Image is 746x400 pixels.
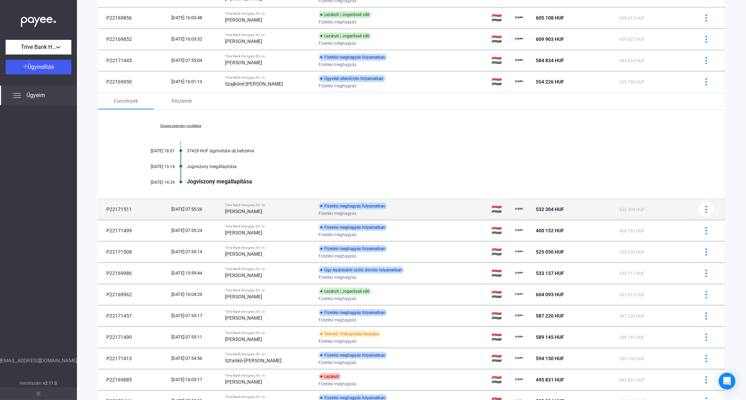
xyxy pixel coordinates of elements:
[319,203,387,210] div: Fizetési meghagyás folyamatban
[619,58,645,63] span: 584 834 HUF
[699,53,713,68] button: more-blue
[489,220,512,241] td: 🇭🇺
[489,241,512,262] td: 🇭🇺
[225,267,313,271] div: Trive Bank Hungary Zrt. vs
[319,60,356,69] span: Fizetési meghagyás
[619,37,645,42] span: 609 807 HUF
[536,15,564,21] span: 605 108 HUF
[225,352,313,356] div: Trive Bank Hungary Zrt. vs
[699,287,713,302] button: more-blue
[703,36,710,43] img: more-blue
[319,380,356,388] span: Fizetési meghagyás
[319,252,356,260] span: Fizetési meghagyás
[171,14,219,21] div: [DATE] 16:03:48
[699,223,713,238] button: more-blue
[515,226,524,235] img: payee-logo
[703,376,710,384] img: more-blue
[703,270,710,277] img: more-blue
[536,249,564,255] span: 525 050 HUF
[225,60,262,65] strong: [PERSON_NAME]
[489,369,512,390] td: 🇭🇺
[225,310,313,314] div: Trive Bank Hungary Zrt. vs
[703,248,710,256] img: more-blue
[98,241,169,262] td: P22171508
[703,227,710,234] img: more-blue
[23,64,28,69] img: plus-white.svg
[225,209,262,214] strong: [PERSON_NAME]
[225,272,262,278] strong: [PERSON_NAME]
[515,354,524,363] img: payee-logo
[319,32,371,39] div: Lezárult | Jogerőssé vált
[536,270,564,276] span: 533 137 HUF
[703,78,710,86] img: more-blue
[703,57,710,64] img: more-blue
[319,54,387,61] div: Fizetési meghagyás folyamatban
[536,356,564,361] span: 594 150 HUF
[489,29,512,50] td: 🇭🇺
[536,58,564,63] span: 584 834 HUF
[489,71,512,92] td: 🇭🇺
[225,33,313,37] div: Trive Bank Hungary Zrt. vs
[43,381,57,386] strong: v2.11.0
[515,333,524,341] img: payee-logo
[171,270,219,277] div: [DATE] 15:59:44
[171,227,219,234] div: [DATE] 07:55:24
[619,356,645,361] span: 594 150 HUF
[489,263,512,284] td: 🇭🇺
[619,378,645,383] span: 495 831 HUF
[225,315,262,321] strong: [PERSON_NAME]
[225,336,262,342] strong: [PERSON_NAME]
[28,64,54,70] span: Ügyindítás
[171,312,219,319] div: [DATE] 07:55:17
[98,71,169,92] td: P22169950
[319,75,385,82] div: Ügyvédi ellenőrzés folyamatban
[319,309,387,316] div: Fizetési meghagyás folyamatban
[171,206,219,213] div: [DATE] 07:55:26
[225,75,313,80] div: Trive Bank Hungary Zrt. vs
[225,331,313,335] div: Trive Bank Hungary Zrt. vs
[536,206,564,212] span: 532 304 HUF
[225,251,262,257] strong: [PERSON_NAME]
[171,57,219,64] div: [DATE] 07:55:04
[171,78,219,85] div: [DATE] 16:01:13
[515,269,524,277] img: payee-logo
[703,14,710,22] img: more-blue
[536,377,564,383] span: 495 831 HUF
[225,38,262,44] strong: [PERSON_NAME]
[515,290,524,299] img: payee-logo
[225,373,313,378] div: Trive Bank Hungary Zrt. vs
[319,245,387,252] div: Fizetési meghagyás folyamatban
[489,199,512,220] td: 🇭🇺
[225,379,262,385] strong: [PERSON_NAME]
[98,263,169,284] td: P22169986
[171,355,219,362] div: [DATE] 07:54:56
[6,40,71,54] button: Trive Bank Hungary Zrt.
[515,78,524,86] img: payee-logo
[171,248,219,255] div: [DATE] 07:55:14
[21,13,56,27] img: white-payee-white-dot.svg
[319,82,356,90] span: Fizetési meghagyás
[98,50,169,71] td: P22171445
[619,16,645,21] span: 605 013 HUF
[98,284,169,305] td: P22169962
[187,164,690,169] div: Jogviszony megállapítása
[171,36,219,43] div: [DATE] 16:03:32
[619,335,645,340] span: 589 145 HUF
[619,250,645,255] span: 525 050 HUF
[225,81,283,87] strong: Szajkóné [PERSON_NAME]
[319,224,387,231] div: Fizetési meghagyás folyamatban
[319,294,356,303] span: Fizetési meghagyás
[225,54,313,58] div: Trive Bank Hungary Zrt. vs
[489,348,512,369] td: 🇭🇺
[133,164,175,169] div: [DATE] 15:14
[171,376,219,383] div: [DATE] 16:03:17
[489,50,512,71] td: 🇭🇺
[619,292,645,297] span: 603 613 HUF
[489,327,512,348] td: 🇭🇺
[225,294,262,299] strong: [PERSON_NAME]
[133,124,229,128] a: Összes esemény mutatása
[98,199,169,220] td: P22171511
[6,60,71,74] button: Ügyindítás
[319,273,356,282] span: Fizetési meghagyás
[536,334,564,340] span: 589 145 HUF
